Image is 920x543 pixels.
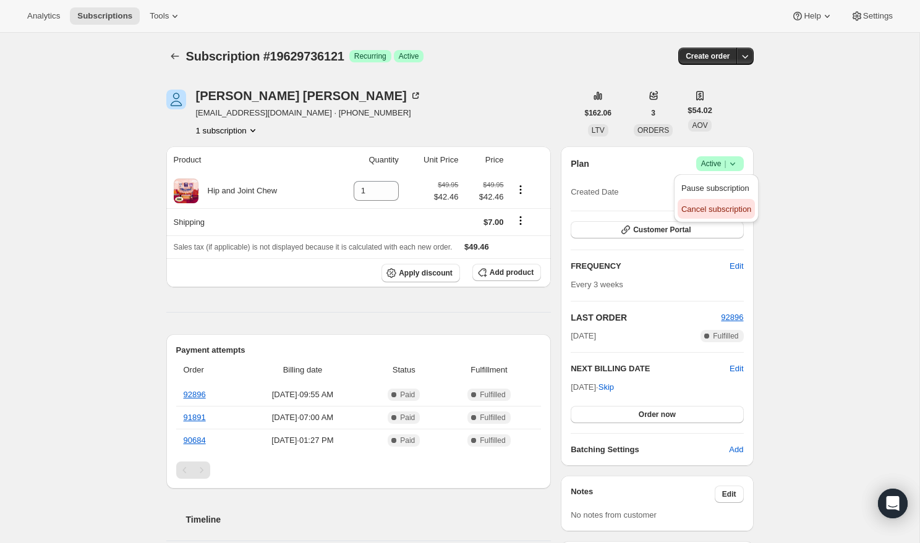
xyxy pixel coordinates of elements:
[651,108,655,118] span: 3
[721,313,743,322] a: 92896
[434,191,459,203] span: $42.46
[480,436,505,445] span: Fulfilled
[721,311,743,324] button: 92896
[681,204,751,214] span: Cancel subscription
[784,7,840,25] button: Help
[464,242,489,251] span: $49.46
[637,126,669,135] span: ORDERS
[577,104,619,122] button: $162.06
[511,183,530,196] button: Product actions
[186,49,344,63] span: Subscription #19629736121
[722,489,736,499] span: Edit
[571,363,730,375] h2: NEXT BILLING DATE
[688,104,712,117] span: $54.02
[472,264,541,281] button: Add product
[511,214,530,227] button: Shipping actions
[184,413,206,422] a: 91891
[198,185,278,197] div: Hip and Joint Chew
[445,364,534,376] span: Fulfillment
[242,389,364,401] span: [DATE] · 09:55 AM
[166,48,184,65] button: Subscriptions
[466,191,503,203] span: $42.46
[27,11,60,21] span: Analytics
[713,331,738,341] span: Fulfilled
[400,436,415,445] span: Paid
[730,363,743,375] button: Edit
[174,179,198,203] img: product img
[166,146,328,174] th: Product
[571,444,729,456] h6: Batching Settings
[186,513,552,526] h2: Timeline
[480,413,505,423] span: Fulfilled
[196,124,259,137] button: Product actions
[804,11,820,21] span: Help
[715,486,744,503] button: Edit
[598,381,614,394] span: Skip
[70,7,140,25] button: Subscriptions
[402,146,462,174] th: Unit Price
[462,146,507,174] th: Price
[438,181,458,188] small: $49.95
[166,90,186,109] span: Sandra Goudreau
[678,199,755,219] button: Cancel subscription
[242,434,364,447] span: [DATE] · 01:27 PM
[571,311,721,324] h2: LAST ORDER
[174,243,453,251] span: Sales tax (if applicable) is not displayed because it is calculated with each new order.
[184,436,206,445] a: 90684
[571,158,589,170] h2: Plan
[722,440,751,460] button: Add
[585,108,611,118] span: $162.06
[571,510,657,520] span: No notes from customer
[242,411,364,424] span: [DATE] · 07:00 AM
[701,158,739,170] span: Active
[480,390,505,400] span: Fulfilled
[678,48,737,65] button: Create order
[571,486,715,503] h3: Notes
[678,178,755,198] button: Pause subscription
[571,382,614,392] span: [DATE] ·
[686,51,730,61] span: Create order
[633,225,691,235] span: Customer Portal
[681,183,749,193] span: Pause subscription
[878,489,908,518] div: Open Intercom Messenger
[639,410,676,419] span: Order now
[644,104,663,122] button: 3
[722,256,751,276] button: Edit
[381,264,460,282] button: Apply discount
[571,406,743,423] button: Order now
[729,444,743,456] span: Add
[400,413,415,423] span: Paid
[571,330,596,342] span: [DATE]
[571,221,743,238] button: Customer Portal
[399,51,419,61] span: Active
[692,121,707,130] span: AOV
[354,51,386,61] span: Recurring
[591,377,621,397] button: Skip
[20,7,67,25] button: Analytics
[328,146,402,174] th: Quantity
[176,461,542,479] nav: Pagination
[77,11,132,21] span: Subscriptions
[843,7,900,25] button: Settings
[571,260,730,272] h2: FREQUENCY
[400,390,415,400] span: Paid
[184,390,206,399] a: 92896
[863,11,893,21] span: Settings
[483,181,503,188] small: $49.95
[176,356,239,384] th: Order
[150,11,169,21] span: Tools
[724,159,726,169] span: |
[571,280,623,289] span: Every 3 weeks
[166,208,328,235] th: Shipping
[399,268,453,278] span: Apply discount
[176,344,542,356] h2: Payment attempts
[592,126,605,135] span: LTV
[371,364,437,376] span: Status
[242,364,364,376] span: Billing date
[483,217,504,227] span: $7.00
[196,107,422,119] span: [EMAIL_ADDRESS][DOMAIN_NAME] · [PHONE_NUMBER]
[196,90,422,102] div: [PERSON_NAME] [PERSON_NAME]
[571,186,618,198] span: Created Date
